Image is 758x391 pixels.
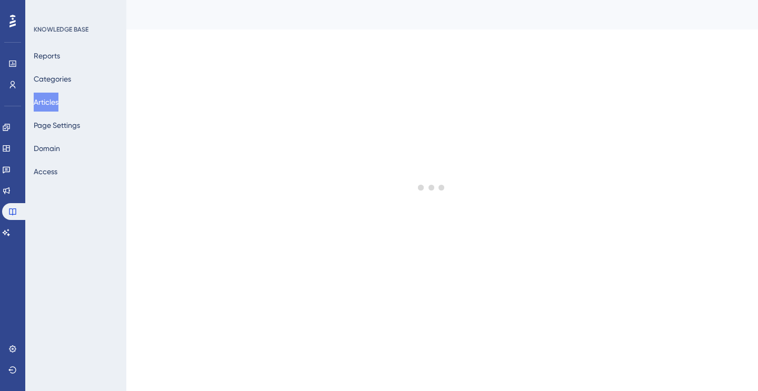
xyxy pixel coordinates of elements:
button: Articles [34,93,58,112]
button: Page Settings [34,116,80,135]
div: KNOWLEDGE BASE [34,25,88,34]
button: Access [34,162,57,181]
button: Reports [34,46,60,65]
button: Categories [34,69,71,88]
button: Domain [34,139,60,158]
